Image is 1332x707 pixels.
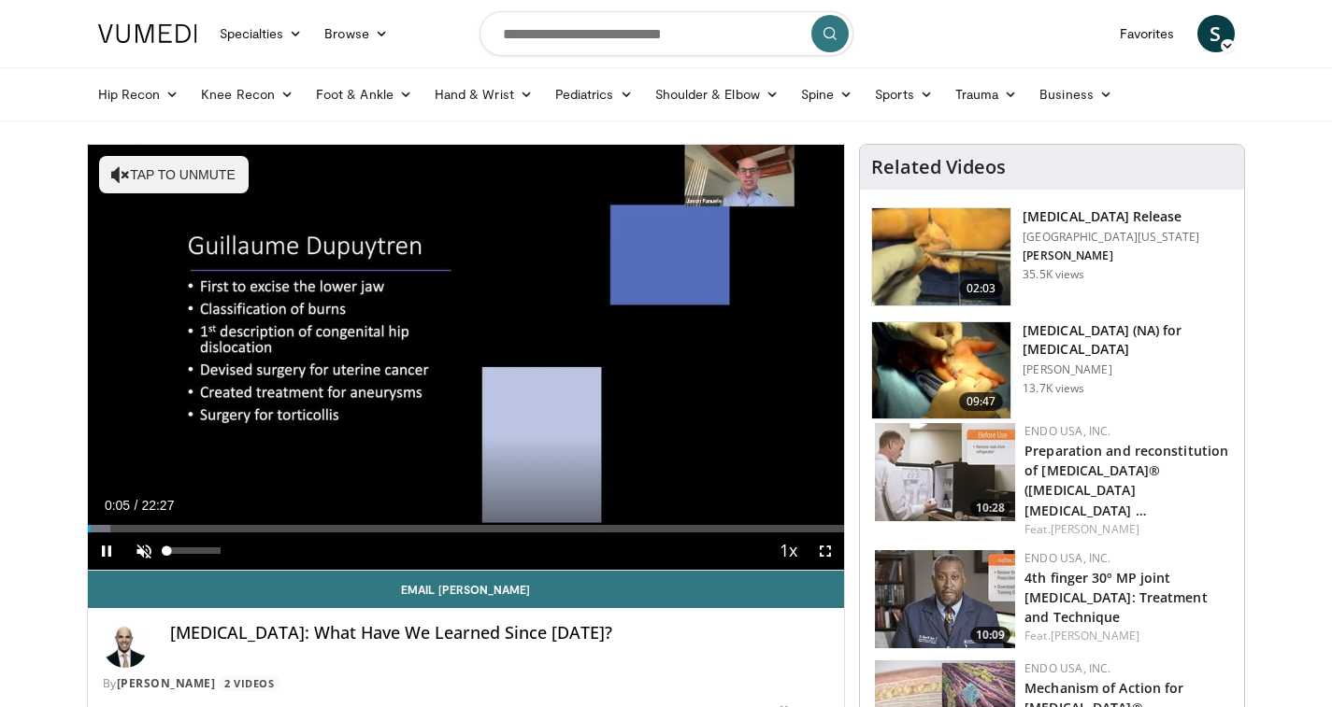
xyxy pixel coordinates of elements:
h3: [MEDICAL_DATA] Release [1023,207,1199,226]
div: By [103,675,830,692]
a: 10:09 [875,550,1015,648]
a: Favorites [1109,15,1186,52]
a: Endo USA, Inc. [1024,550,1110,566]
a: 2 Videos [219,675,280,691]
video-js: Video Player [88,145,845,571]
button: Pause [88,532,125,570]
h4: [MEDICAL_DATA]: What Have We Learned Since [DATE]? [170,623,830,643]
a: [PERSON_NAME] [1051,628,1139,643]
a: Preparation and reconstitution of [MEDICAL_DATA]® ([MEDICAL_DATA] [MEDICAL_DATA] … [1024,442,1228,518]
h4: Related Videos [871,156,1006,178]
p: [GEOGRAPHIC_DATA][US_STATE] [1023,230,1199,245]
a: Business [1028,76,1124,113]
span: 10:09 [970,627,1010,643]
a: Foot & Ankle [305,76,423,113]
p: [PERSON_NAME] [1023,248,1199,263]
span: 22:27 [141,498,174,513]
img: atik_3.png.150x105_q85_crop-smart_upscale.jpg [872,322,1010,419]
a: 4th finger 30º MP joint [MEDICAL_DATA]: Treatment and Technique [1024,569,1208,626]
a: Browse [313,15,399,52]
a: Endo USA, Inc. [1024,660,1110,676]
a: Knee Recon [190,76,305,113]
a: Email [PERSON_NAME] [88,571,845,608]
p: [PERSON_NAME] [1023,362,1233,377]
img: Avatar [103,623,148,668]
a: [PERSON_NAME] [1051,521,1139,537]
a: 09:47 [MEDICAL_DATA] (NA) for [MEDICAL_DATA] [PERSON_NAME] 13.7K views [871,321,1233,420]
a: Specialties [208,15,314,52]
img: ab89541e-13d0-49f0-812b-38e61ef681fd.150x105_q85_crop-smart_upscale.jpg [875,423,1015,521]
a: [PERSON_NAME] [117,675,216,691]
a: 02:03 [MEDICAL_DATA] Release [GEOGRAPHIC_DATA][US_STATE] [PERSON_NAME] 35.5K views [871,207,1233,306]
h3: [MEDICAL_DATA] (NA) for [MEDICAL_DATA] [1023,321,1233,359]
a: S [1197,15,1235,52]
div: Feat. [1024,521,1229,538]
a: Endo USA, Inc. [1024,423,1110,439]
span: / [135,498,138,513]
div: Feat. [1024,628,1229,644]
a: 10:28 [875,423,1015,521]
p: 13.7K views [1023,381,1084,396]
button: Tap to unmute [99,156,249,193]
img: VuMedi Logo [98,24,197,43]
span: 09:47 [959,392,1004,411]
a: Hand & Wrist [423,76,544,113]
span: 10:28 [970,500,1010,516]
a: Spine [790,76,864,113]
div: Progress Bar [88,525,845,532]
div: Volume Level [167,547,221,554]
input: Search topics, interventions [480,11,853,56]
span: 0:05 [105,498,130,513]
p: 35.5K views [1023,267,1084,282]
span: 02:03 [959,279,1004,298]
a: Shoulder & Elbow [644,76,790,113]
a: Pediatrics [544,76,644,113]
a: Hip Recon [87,76,191,113]
button: Unmute [125,532,163,570]
a: Trauma [944,76,1029,113]
button: Fullscreen [807,532,844,570]
button: Playback Rate [769,532,807,570]
a: Sports [864,76,944,113]
img: 8065f212-d011-4f4d-b273-cea272d03683.150x105_q85_crop-smart_upscale.jpg [875,550,1015,648]
img: 38790_0000_3.png.150x105_q85_crop-smart_upscale.jpg [872,208,1010,305]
